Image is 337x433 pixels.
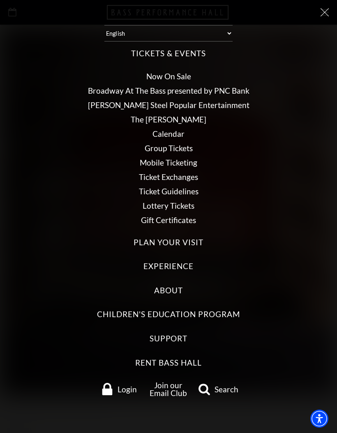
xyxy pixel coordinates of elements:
[150,380,187,398] a: Join our Email Club
[88,86,249,95] a: Broadway At The Bass presented by PNC Bank
[143,261,194,272] label: Experience
[146,71,191,81] a: Now On Sale
[88,100,249,110] a: [PERSON_NAME] Steel Popular Entertainment
[139,172,198,182] a: Ticket Exchanges
[310,410,328,428] div: Accessibility Menu
[145,143,193,153] a: Group Tickets
[131,115,206,124] a: The [PERSON_NAME]
[139,187,199,196] a: Ticket Guidelines
[95,383,143,395] a: Login
[143,201,194,210] a: Lottery Tickets
[141,215,196,225] a: Gift Certificates
[131,48,205,59] label: Tickets & Events
[118,385,137,393] span: Login
[154,285,183,296] label: About
[152,129,185,138] a: Calendar
[140,158,197,167] a: Mobile Ticketing
[150,333,188,344] label: Support
[134,237,203,248] label: Plan Your Visit
[97,309,240,320] label: Children's Education Program
[215,385,238,393] span: Search
[135,357,201,369] label: Rent Bass Hall
[104,25,233,41] select: Select:
[194,383,242,395] a: search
